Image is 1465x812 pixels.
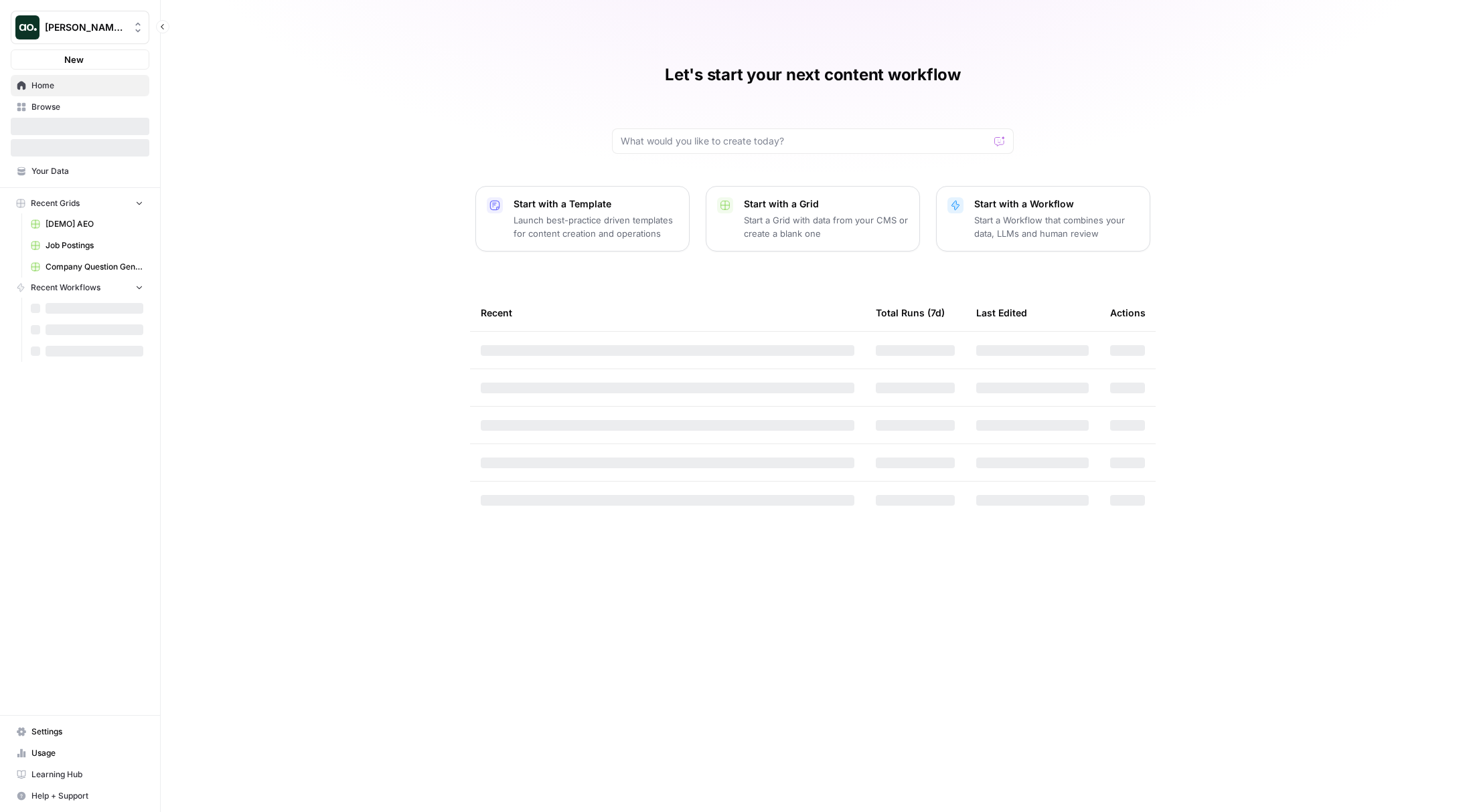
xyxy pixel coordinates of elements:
span: Recent Grids [31,197,80,209]
button: Start with a GridStart a Grid with data from your CMS or create a blank one [706,186,920,251]
button: Help + Support [11,785,149,807]
p: Launch best-practice driven templates for content creation and operations [514,213,678,240]
button: New [11,49,149,70]
img: Dillon Test Logo [15,15,40,39]
span: New [64,53,84,66]
input: What would you like to create today? [621,134,989,148]
span: Help + Support [31,790,143,802]
span: [DEMO] AEO [46,218,143,230]
span: Your Data [31,165,143,177]
button: Start with a WorkflowStart a Workflow that combines your data, LLMs and human review [936,186,1150,251]
h1: Let's start your next content workflow [665,64,961,86]
p: Start a Grid with data from your CMS or create a blank one [744,213,909,240]
p: Start with a Template [514,197,678,211]
a: Learning Hub [11,764,149,785]
span: Learning Hub [31,769,143,781]
span: Usage [31,747,143,759]
button: Workspace: Dillon Test [11,11,149,44]
span: Settings [31,726,143,738]
p: Start a Workflow that combines your data, LLMs and human review [974,213,1139,240]
a: [DEMO] AEO [25,213,149,235]
a: Settings [11,721,149,742]
div: Total Runs (7d) [876,294,945,331]
span: Browse [31,101,143,113]
div: Recent [481,294,854,331]
p: Start with a Workflow [974,197,1139,211]
a: Job Postings [25,235,149,256]
span: Job Postings [46,239,143,251]
p: Start with a Grid [744,197,909,211]
button: Recent Workflows [11,278,149,298]
div: Actions [1110,294,1146,331]
span: [PERSON_NAME] Test [45,21,126,34]
a: Your Data [11,161,149,182]
a: Browse [11,96,149,118]
a: Company Question Generation [25,256,149,278]
span: Home [31,80,143,92]
button: Recent Grids [11,193,149,213]
span: Company Question Generation [46,261,143,273]
a: Home [11,75,149,96]
div: Last Edited [976,294,1027,331]
button: Start with a TemplateLaunch best-practice driven templates for content creation and operations [475,186,690,251]
span: Recent Workflows [31,282,100,294]
a: Usage [11,742,149,764]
